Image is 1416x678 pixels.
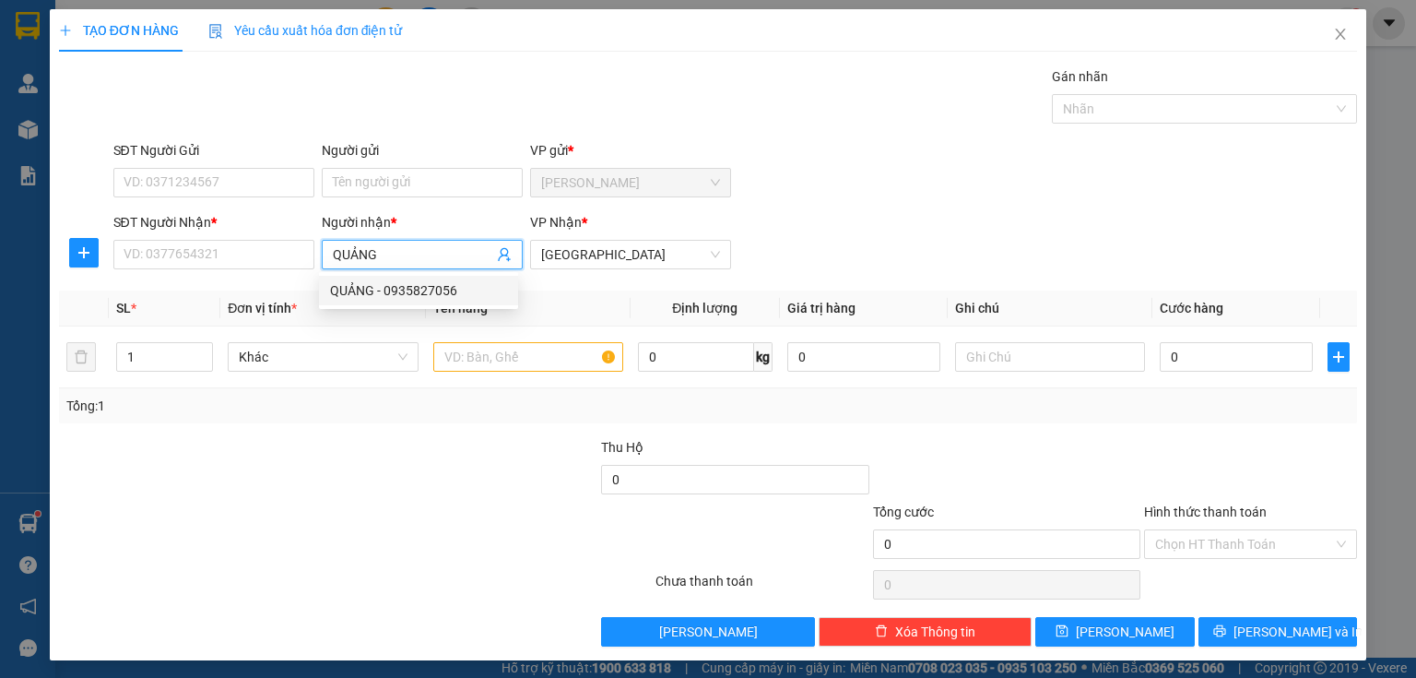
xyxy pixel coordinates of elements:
[955,342,1145,372] input: Ghi Chú
[1052,69,1108,84] label: Gán nhãn
[654,571,870,603] div: Chưa thanh toán
[322,212,523,232] div: Người nhận
[66,342,96,372] button: delete
[1213,624,1226,639] span: printer
[1144,505,1267,519] label: Hình thức thanh toán
[530,215,582,230] span: VP Nhận
[541,241,720,268] span: Sài Gòn
[1327,342,1350,372] button: plus
[59,24,72,37] span: plus
[69,238,99,268] button: plus
[787,301,855,315] span: Giá trị hàng
[601,440,643,455] span: Thu Hộ
[319,276,518,305] div: QUẢNG - 0935827056
[1315,9,1366,61] button: Close
[1328,350,1349,364] span: plus
[1056,624,1068,639] span: save
[113,212,314,232] div: SĐT Người Nhận
[672,301,737,315] span: Định lượng
[497,247,512,262] span: user-add
[754,342,773,372] span: kg
[59,23,179,38] span: TẠO ĐƠN HÀNG
[875,624,888,639] span: delete
[208,24,223,39] img: icon
[208,23,403,38] span: Yêu cầu xuất hóa đơn điện tử
[1333,27,1348,42] span: close
[228,301,297,315] span: Đơn vị tính
[948,291,1152,327] th: Ghi chú
[787,342,940,372] input: 0
[659,622,758,642] span: [PERSON_NAME]
[322,140,523,161] div: Người gửi
[530,140,731,161] div: VP gửi
[330,280,507,301] div: QUẢNG - 0935827056
[1233,622,1363,642] span: [PERSON_NAME] và In
[70,245,98,260] span: plus
[116,301,131,315] span: SL
[113,140,314,161] div: SĐT Người Gửi
[895,622,975,642] span: Xóa Thông tin
[1198,617,1358,647] button: printer[PERSON_NAME] và In
[433,342,623,372] input: VD: Bàn, Ghế
[239,343,407,371] span: Khác
[541,169,720,196] span: Phan Rang
[873,505,934,519] span: Tổng cước
[1035,617,1195,647] button: save[PERSON_NAME]
[1076,622,1174,642] span: [PERSON_NAME]
[1160,301,1223,315] span: Cước hàng
[66,396,548,416] div: Tổng: 1
[819,617,1032,647] button: deleteXóa Thông tin
[601,617,814,647] button: [PERSON_NAME]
